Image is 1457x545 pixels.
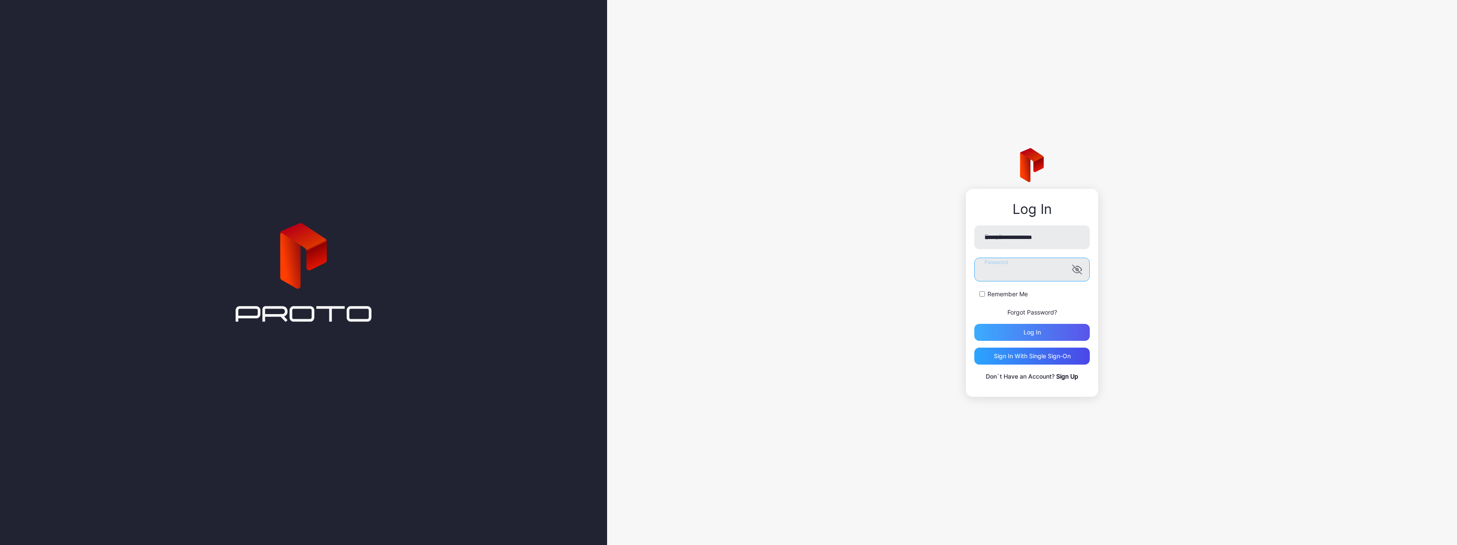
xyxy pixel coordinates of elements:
input: Email [974,225,1090,249]
div: Log In [974,202,1090,217]
div: Log in [1024,329,1041,336]
button: Log in [974,324,1090,341]
button: Password [1072,264,1082,275]
a: Forgot Password? [1007,309,1057,316]
button: Sign in With Single Sign-On [974,348,1090,365]
a: Sign Up [1056,373,1078,380]
label: Remember Me [987,290,1028,298]
input: Password [974,258,1090,281]
p: Don`t Have an Account? [974,371,1090,382]
div: Sign in With Single Sign-On [994,353,1071,360]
